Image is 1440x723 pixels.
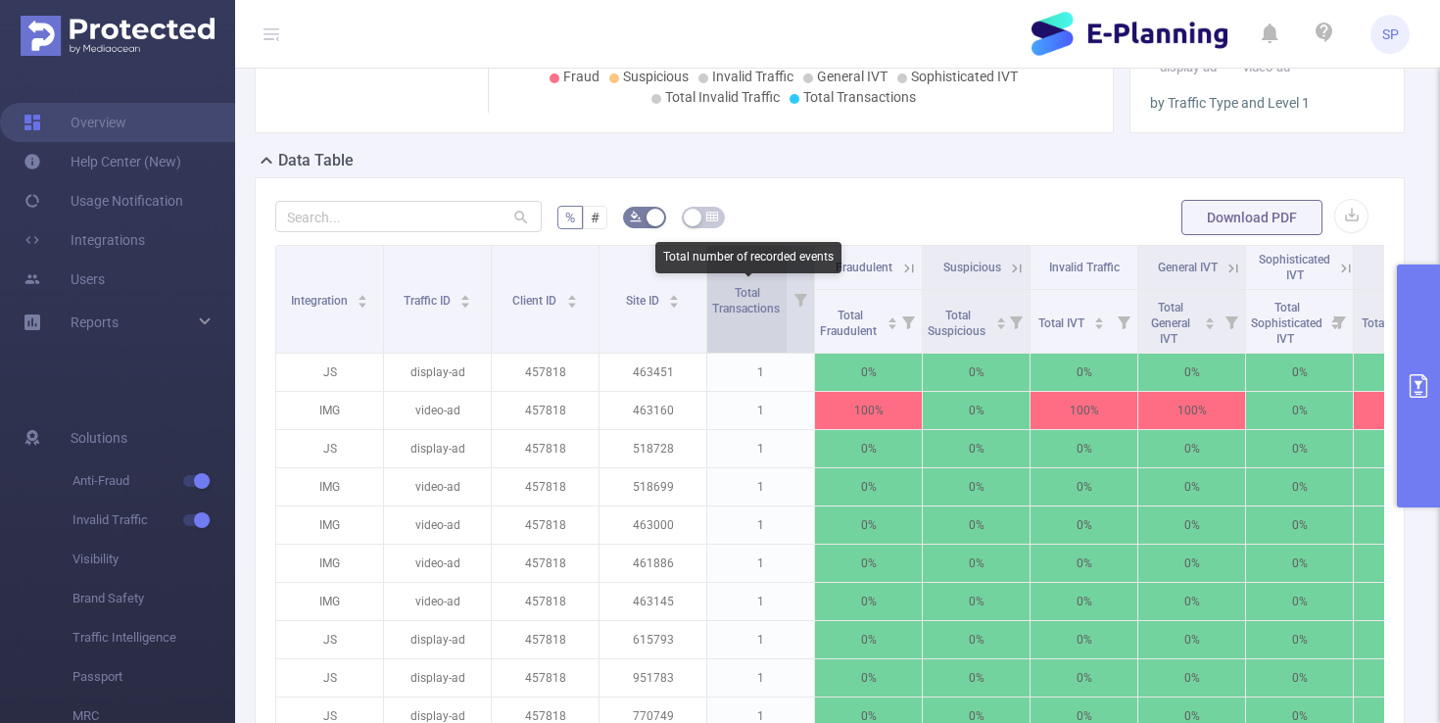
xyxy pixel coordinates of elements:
[1002,290,1030,353] i: Filter menu
[706,211,718,222] i: icon: table
[665,89,780,105] span: Total Invalid Traffic
[1218,290,1245,353] i: Filter menu
[24,181,183,220] a: Usage Notification
[384,392,491,429] p: video-ad
[276,506,383,544] p: IMG
[1158,261,1218,274] span: General IVT
[712,69,793,84] span: Invalid Traffic
[1138,621,1245,658] p: 0%
[600,392,706,429] p: 463160
[1138,354,1245,391] p: 0%
[1205,321,1216,327] i: icon: caret-down
[72,540,235,579] span: Visibility
[384,506,491,544] p: video-ad
[707,506,814,544] p: 1
[815,468,922,506] p: 0%
[71,314,119,330] span: Reports
[276,468,383,506] p: IMG
[943,261,1001,274] span: Suspicious
[492,468,599,506] p: 457818
[668,292,680,304] div: Sort
[707,468,814,506] p: 1
[1031,468,1137,506] p: 0%
[923,659,1030,697] p: 0%
[1031,430,1137,467] p: 0%
[815,659,922,697] p: 0%
[563,69,600,84] span: Fraud
[630,211,642,222] i: icon: bg-colors
[1138,545,1245,582] p: 0%
[1031,354,1137,391] p: 0%
[72,657,235,697] span: Passport
[384,621,491,658] p: display-ad
[600,621,706,658] p: 615793
[384,354,491,391] p: display-ad
[1251,301,1322,346] span: Total Sophisticated IVT
[460,292,471,298] i: icon: caret-up
[384,430,491,467] p: display-ad
[384,583,491,620] p: video-ad
[72,618,235,657] span: Traffic Intelligence
[707,430,814,467] p: 1
[600,354,706,391] p: 463451
[492,430,599,467] p: 457818
[404,294,454,308] span: Traffic ID
[384,468,491,506] p: video-ad
[1382,15,1399,54] span: SP
[275,201,542,232] input: Search...
[276,392,383,429] p: IMG
[815,354,922,391] p: 0%
[1246,506,1353,544] p: 0%
[894,290,922,353] i: Filter menu
[1138,659,1245,697] p: 0%
[492,392,599,429] p: 457818
[276,430,383,467] p: JS
[1049,261,1120,274] span: Invalid Traffic
[1204,314,1216,326] div: Sort
[24,103,126,142] a: Overview
[1246,354,1353,391] p: 0%
[1362,316,1411,330] span: Total IVT
[357,292,368,304] div: Sort
[707,621,814,658] p: 1
[1031,545,1137,582] p: 0%
[707,545,814,582] p: 1
[923,392,1030,429] p: 0%
[887,314,897,320] i: icon: caret-up
[707,354,814,391] p: 1
[923,583,1030,620] p: 0%
[995,314,1006,320] i: icon: caret-up
[787,246,814,353] i: Filter menu
[623,69,689,84] span: Suspicious
[276,621,383,658] p: JS
[815,583,922,620] p: 0%
[928,309,988,338] span: Total Suspicious
[512,294,559,308] span: Client ID
[820,309,880,338] span: Total Fraudulent
[276,583,383,620] p: IMG
[24,142,181,181] a: Help Center (New)
[358,292,368,298] i: icon: caret-up
[1246,545,1353,582] p: 0%
[1150,93,1385,114] div: by Traffic Type and Level 1
[276,545,383,582] p: IMG
[1246,468,1353,506] p: 0%
[1246,621,1353,658] p: 0%
[566,292,578,304] div: Sort
[669,300,680,306] i: icon: caret-down
[1031,583,1137,620] p: 0%
[278,149,354,172] h2: Data Table
[492,659,599,697] p: 457818
[358,300,368,306] i: icon: caret-down
[815,506,922,544] p: 0%
[626,294,662,308] span: Site ID
[72,501,235,540] span: Invalid Traffic
[384,545,491,582] p: video-ad
[600,430,706,467] p: 518728
[1246,583,1353,620] p: 0%
[1110,290,1137,353] i: Filter menu
[24,220,145,260] a: Integrations
[1038,316,1087,330] span: Total IVT
[923,354,1030,391] p: 0%
[911,69,1018,84] span: Sophisticated IVT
